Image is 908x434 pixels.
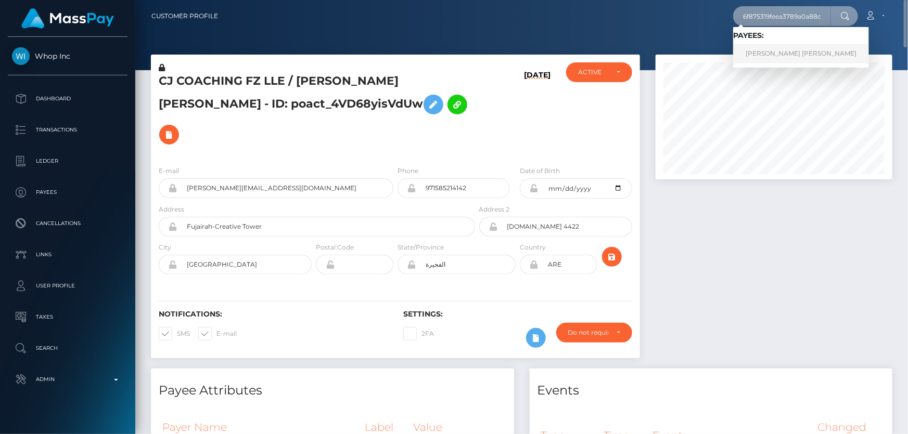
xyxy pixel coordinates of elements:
[8,273,127,299] a: User Profile
[403,310,632,319] h6: Settings:
[12,247,123,262] p: Links
[159,243,171,252] label: City
[8,148,127,174] a: Ledger
[8,117,127,143] a: Transactions
[403,327,434,340] label: 2FA
[12,47,30,65] img: Whop Inc
[568,328,608,337] div: Do not require
[12,278,123,294] p: User Profile
[556,323,632,343] button: Do not require
[578,68,608,76] div: ACTIVE
[159,205,184,214] label: Address
[520,243,546,252] label: Country
[12,153,123,169] p: Ledger
[8,366,127,392] a: Admin
[398,166,418,176] label: Phone
[12,91,123,107] p: Dashboard
[479,205,510,214] label: Address 2
[566,62,632,82] button: ACTIVE
[159,73,469,150] h5: CJ COACHING FZ LLE / [PERSON_NAME] [PERSON_NAME] - ID: poact_4VD68yisVdUw
[12,309,123,325] p: Taxes
[524,71,551,153] h6: [DATE]
[733,31,869,40] h6: Payees:
[151,5,218,27] a: Customer Profile
[316,243,354,252] label: Postal Code
[12,372,123,387] p: Admin
[8,304,127,330] a: Taxes
[21,8,114,29] img: MassPay Logo
[12,122,123,138] p: Transactions
[8,86,127,112] a: Dashboard
[12,216,123,231] p: Cancellations
[12,340,123,356] p: Search
[8,335,127,361] a: Search
[159,310,388,319] h6: Notifications:
[159,166,179,176] label: E-mail
[8,242,127,268] a: Links
[8,179,127,205] a: Payees
[8,211,127,236] a: Cancellations
[733,6,831,26] input: Search...
[159,327,190,340] label: SMS
[159,382,506,400] h4: Payee Attributes
[8,51,127,61] span: Whop Inc
[198,327,237,340] label: E-mail
[733,44,869,63] a: [PERSON_NAME] [PERSON_NAME]
[398,243,444,252] label: State/Province
[520,166,560,176] label: Date of Birth
[538,382,885,400] h4: Events
[12,185,123,200] p: Payees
